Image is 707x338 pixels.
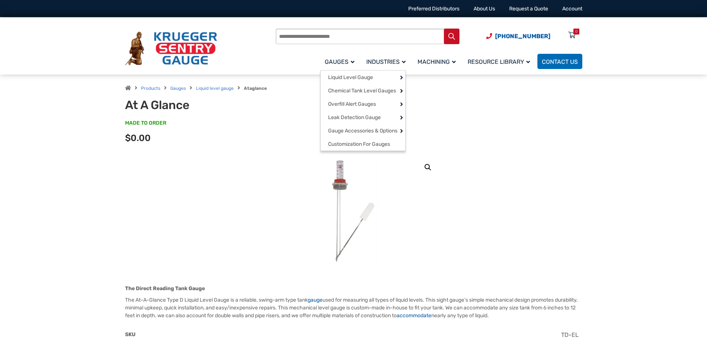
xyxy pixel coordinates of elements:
a: gauge [308,297,323,303]
span: Machining [418,58,456,65]
a: Chemical Tank Level Gauges [321,84,405,97]
span: Overfill Alert Gauges [328,101,376,108]
span: Gauge Accessories & Options [328,128,397,134]
a: Liquid level gauge [196,86,234,91]
p: The At-A-Glance Type D Liquid Level Gauge is a reliable, swing-arm type tank used for measuring a... [125,296,582,319]
a: Phone Number (920) 434-8860 [486,32,550,41]
a: Contact Us [537,54,582,69]
img: Krueger Sentry Gauge [125,32,217,66]
span: Gauges [325,58,354,65]
span: $0.00 [125,133,151,143]
a: Leak Detection Gauge [321,111,405,124]
a: Account [562,6,582,12]
span: Customization For Gauges [328,141,390,148]
a: Machining [413,53,463,70]
h1: At A Glance [125,98,308,112]
a: Preferred Distributors [408,6,459,12]
strong: Ataglance [244,86,267,91]
a: View full-screen image gallery [421,161,435,174]
span: Leak Detection Gauge [328,114,381,121]
a: Gauges [320,53,362,70]
span: [PHONE_NUMBER] [495,33,550,40]
a: Products [141,86,160,91]
span: MADE TO ORDER [125,119,166,127]
span: SKU [125,331,135,338]
a: Industries [362,53,413,70]
span: Contact Us [542,58,578,65]
a: Gauge Accessories & Options [321,124,405,137]
a: Resource Library [463,53,537,70]
a: Liquid Level Gauge [321,70,405,84]
a: accommodate [397,312,431,319]
a: Gauges [170,86,186,91]
a: Customization For Gauges [321,137,405,151]
strong: The Direct Reading Tank Gauge [125,285,205,292]
a: Request a Quote [509,6,548,12]
span: Liquid Level Gauge [328,74,373,81]
span: Industries [366,58,406,65]
span: Resource Library [468,58,530,65]
a: About Us [474,6,495,12]
span: Chemical Tank Level Gauges [328,88,396,94]
img: At A Glance [309,155,398,266]
a: Overfill Alert Gauges [321,97,405,111]
div: 0 [575,29,577,35]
